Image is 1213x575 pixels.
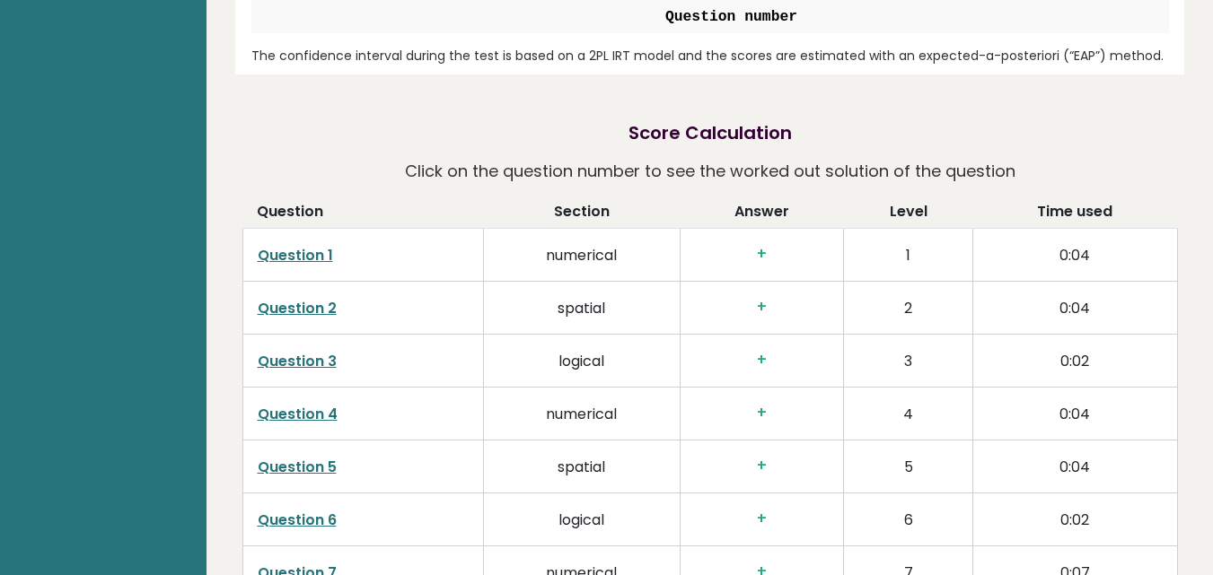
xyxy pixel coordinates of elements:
th: Time used [973,201,1177,229]
td: numerical [483,388,680,440]
h3: + [695,457,829,475]
h3: + [695,245,829,264]
td: 0:02 [973,335,1177,388]
a: Question 6 [258,510,337,530]
th: Level [843,201,973,229]
td: 4 [843,388,973,440]
h3: + [695,510,829,528]
td: 0:04 [973,388,1177,440]
td: 6 [843,493,973,546]
td: 1 [843,229,973,282]
td: spatial [483,440,680,493]
a: Question 5 [258,457,337,477]
text: Question number [665,8,797,25]
a: Question 2 [258,298,337,318]
th: Answer [680,201,843,229]
td: 5 [843,440,973,493]
td: spatial [483,282,680,335]
h2: Score Calculation [628,119,792,146]
a: Question 4 [258,404,338,424]
td: 0:04 [973,229,1177,282]
h3: + [695,298,829,317]
td: 3 [843,335,973,388]
h3: + [695,351,829,370]
td: 2 [843,282,973,335]
a: Question 3 [258,351,337,371]
th: Section [483,201,680,229]
p: Click on the question number to see the worked out solution of the question [405,155,1015,187]
td: 0:02 [973,493,1177,546]
a: Question 1 [258,245,333,266]
div: The confidence interval during the test is based on a 2PL IRT model and the scores are estimated ... [251,47,1169,65]
td: 0:04 [973,282,1177,335]
th: Question [242,201,483,229]
td: numerical [483,229,680,282]
h3: + [695,404,829,423]
td: logical [483,335,680,388]
td: logical [483,493,680,546]
td: 0:04 [973,440,1177,493]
